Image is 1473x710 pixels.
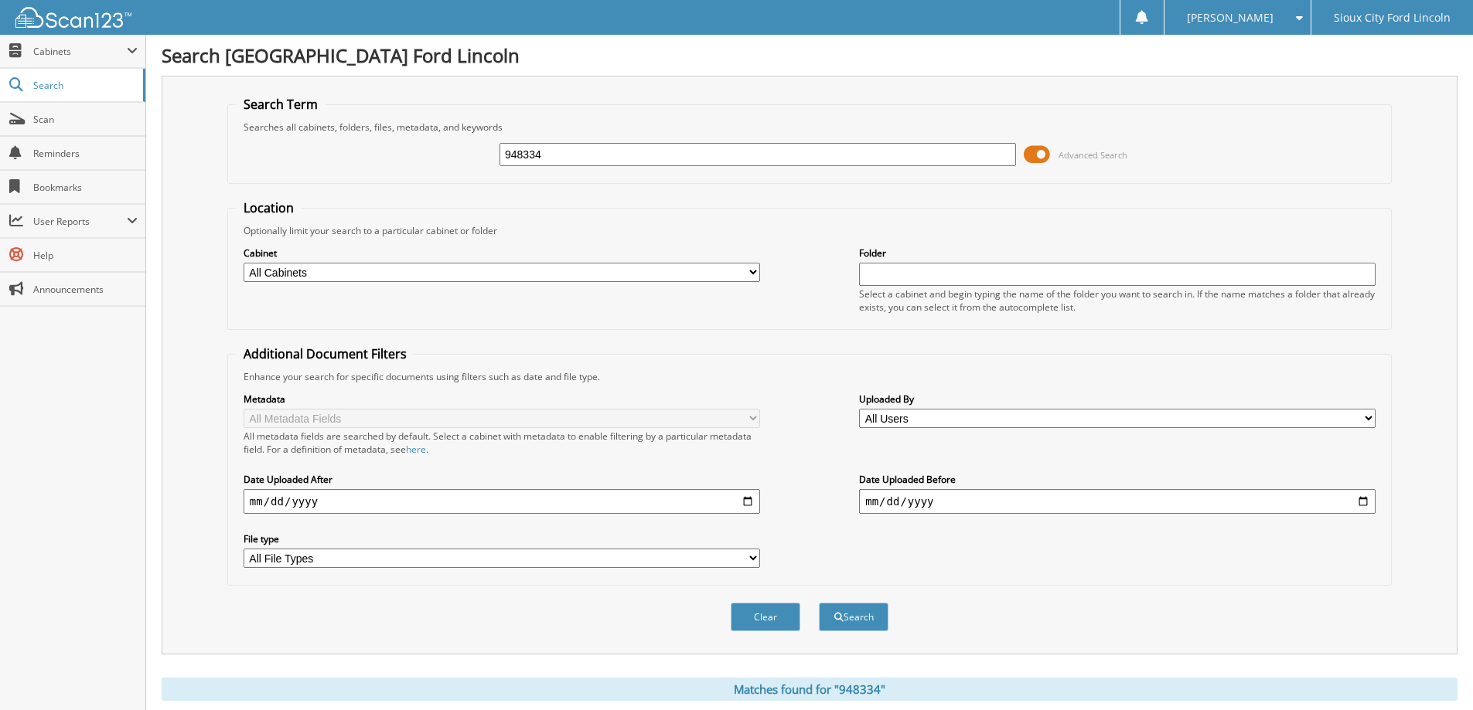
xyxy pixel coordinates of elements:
[236,199,302,216] legend: Location
[859,392,1376,406] label: Uploaded By
[859,473,1376,486] label: Date Uploaded Before
[236,370,1383,383] div: Enhance your search for specific documents using filters such as date and file type.
[244,489,760,514] input: start
[244,392,760,406] label: Metadata
[15,7,131,28] img: scan123-logo-white.svg
[1187,13,1274,22] span: [PERSON_NAME]
[406,443,426,456] a: here
[731,603,800,631] button: Clear
[162,42,1458,68] h1: Search [GEOGRAPHIC_DATA] Ford Lincoln
[33,45,127,58] span: Cabinets
[236,121,1383,134] div: Searches all cabinets, folders, files, metadata, and keywords
[33,181,138,194] span: Bookmarks
[244,473,760,486] label: Date Uploaded After
[859,287,1376,314] div: Select a cabinet and begin typing the name of the folder you want to search in. If the name match...
[236,96,326,113] legend: Search Term
[1059,149,1127,161] span: Advanced Search
[244,430,760,456] div: All metadata fields are searched by default. Select a cabinet with metadata to enable filtering b...
[244,246,760,260] label: Cabinet
[819,603,888,631] button: Search
[859,246,1376,260] label: Folder
[162,678,1458,701] div: Matches found for "948334"
[33,113,138,126] span: Scan
[33,147,138,160] span: Reminders
[33,249,138,262] span: Help
[244,532,760,545] label: File type
[236,345,414,362] legend: Additional Document Filters
[1334,13,1451,22] span: Sioux City Ford Lincoln
[33,215,127,228] span: User Reports
[236,224,1383,237] div: Optionally limit your search to a particular cabinet or folder
[33,79,135,92] span: Search
[33,283,138,296] span: Announcements
[859,489,1376,514] input: end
